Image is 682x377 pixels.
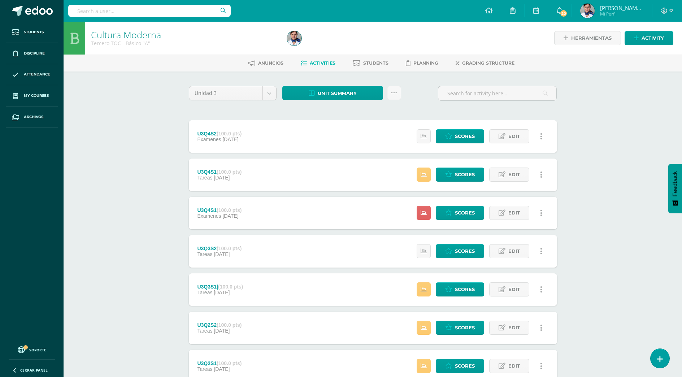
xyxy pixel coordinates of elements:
[214,251,230,257] span: [DATE]
[197,366,212,372] span: Tareas
[68,5,231,17] input: Search a user…
[508,130,520,143] span: Edit
[462,60,514,66] span: Grading structure
[508,283,520,296] span: Edit
[436,206,484,220] a: Scores
[436,168,484,182] a: Scores
[455,206,475,220] span: Scores
[91,29,161,41] a: Cultura Moderna
[217,246,242,251] strong: (100.0 pts)
[456,57,514,69] a: Grading structure
[406,57,438,69] a: Planning
[436,282,484,296] a: Scores
[214,328,230,334] span: [DATE]
[6,22,58,43] a: Students
[197,251,212,257] span: Tareas
[197,169,242,175] div: U3Q4S1
[600,11,643,17] span: Mi Perfil
[20,368,48,373] span: Cerrar panel
[600,4,643,12] span: [PERSON_NAME] [PERSON_NAME]
[436,321,484,335] a: Scores
[672,171,678,196] span: Feedback
[222,213,238,219] span: [DATE]
[217,322,242,328] strong: (100.0 pts)
[436,244,484,258] a: Scores
[363,60,388,66] span: Students
[287,31,301,45] img: 1792bf0c86e4e08ac94418cc7cb908c7.png
[197,136,221,142] span: Examenes
[455,321,475,334] span: Scores
[508,244,520,258] span: Edit
[438,86,556,100] input: Search for activity here…
[91,40,278,47] div: Tercero TOC - Básico 'A'
[436,129,484,143] a: Scores
[24,71,50,77] span: Attendance
[197,213,221,219] span: Examenes
[455,130,475,143] span: Scores
[455,244,475,258] span: Scores
[6,64,58,86] a: Attendance
[353,57,388,69] a: Students
[197,175,212,181] span: Tareas
[436,359,484,373] a: Scores
[301,57,335,69] a: Activities
[195,86,257,100] span: Unidad 3
[214,175,230,181] span: [DATE]
[413,60,438,66] span: Planning
[197,328,212,334] span: Tareas
[6,85,58,107] a: My courses
[258,60,283,66] span: Anuncios
[217,169,242,175] strong: (100.0 pts)
[29,347,46,352] span: Soporte
[91,30,278,40] h1: Cultura Moderna
[217,360,242,366] strong: (100.0 pts)
[455,283,475,296] span: Scores
[508,168,520,181] span: Edit
[6,107,58,128] a: Archivos
[508,359,520,373] span: Edit
[455,168,475,181] span: Scores
[24,93,49,99] span: My courses
[9,344,55,354] a: Soporte
[197,131,242,136] div: U3Q4S2
[217,207,242,213] strong: (100.0 pts)
[214,366,230,372] span: [DATE]
[282,86,383,100] a: Unit summary
[24,51,45,56] span: Discipline
[554,31,621,45] a: Herramientas
[24,114,43,120] span: Archivos
[222,136,238,142] span: [DATE]
[310,60,335,66] span: Activities
[318,87,357,100] span: Unit summary
[197,246,242,251] div: U3Q3S2
[248,57,283,69] a: Anuncios
[455,359,475,373] span: Scores
[197,290,212,295] span: Tareas
[642,31,664,45] span: Activity
[580,4,595,18] img: 1792bf0c86e4e08ac94418cc7cb908c7.png
[197,207,242,213] div: U3Q4S1
[668,164,682,213] button: Feedback - Mostrar encuesta
[197,322,242,328] div: U3Q2S2
[625,31,673,45] a: Activity
[218,284,243,290] strong: (100.0 pts)
[24,29,44,35] span: Students
[217,131,242,136] strong: (100.0 pts)
[508,206,520,220] span: Edit
[197,360,242,366] div: U3Q2S1
[189,86,276,100] a: Unidad 3
[214,290,230,295] span: [DATE]
[571,31,612,45] span: Herramientas
[6,43,58,64] a: Discipline
[197,284,243,290] div: U3Q3S1|
[560,9,568,17] span: 20
[508,321,520,334] span: Edit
